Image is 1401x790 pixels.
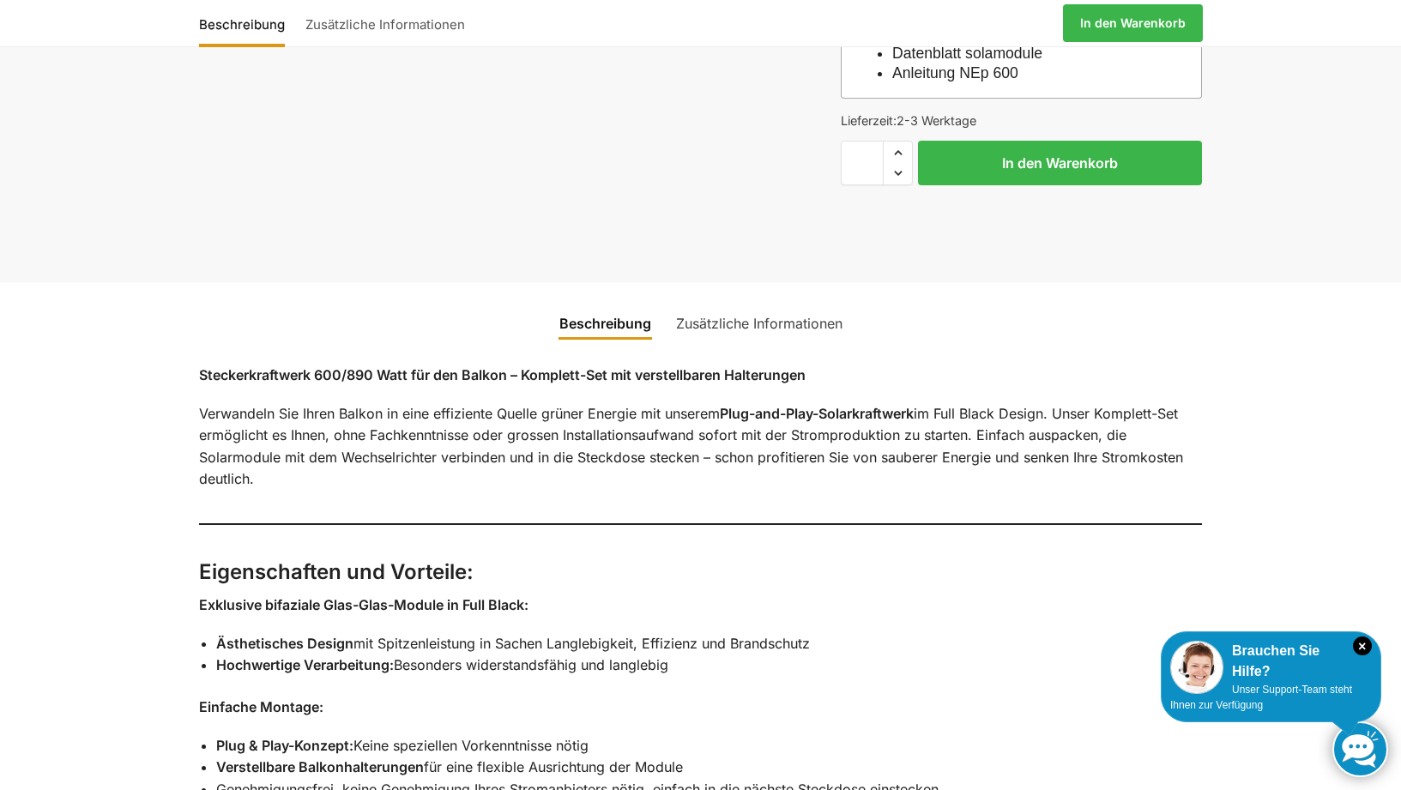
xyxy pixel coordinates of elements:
[216,735,1203,757] li: Keine speziellen Vorkenntnisse nötig
[884,142,912,164] span: Increase quantity
[216,737,353,754] strong: Plug & Play-Konzept:
[199,3,293,44] a: Beschreibung
[897,113,976,128] span: 2-3 Werktage
[1063,4,1203,42] a: In den Warenkorb
[892,45,1042,62] a: Datenblatt solamodule
[216,654,1203,677] li: Besonders widerstandsfähig und langlebig
[720,405,914,422] strong: Plug-and-Play-Solarkraftwerk
[216,758,424,775] strong: Verstellbare Balkonhalterungen
[199,559,474,584] strong: Eigenschaften und Vorteile:
[841,141,884,185] input: Produktmenge
[216,656,394,673] strong: Hochwertige Verarbeitung:
[549,303,661,344] a: Beschreibung
[1170,641,1372,682] div: Brauchen Sie Hilfe?
[666,303,853,344] a: Zusätzliche Informationen
[1170,684,1352,711] span: Unser Support-Team steht Ihnen zur Verfügung
[918,141,1202,185] button: In den Warenkorb
[199,596,528,613] strong: Exklusive bifaziale Glas-Glas-Module in Full Black:
[892,64,1018,81] a: Anleitung NEp 600
[1170,641,1223,694] img: Customer service
[216,757,1203,779] li: für eine flexible Ausrichtung der Module
[841,113,976,128] span: Lieferzeit:
[199,403,1203,491] p: Verwandeln Sie Ihren Balkon in eine effiziente Quelle grüner Energie mit unserem im Full Black De...
[199,366,806,383] strong: Steckerkraftwerk 600/890 Watt für den Balkon – Komplett-Set mit verstellbaren Halterungen
[1353,636,1372,655] i: Schließen
[216,635,353,652] strong: Ästhetisches Design
[199,698,323,715] strong: Einfache Montage:
[837,196,1205,244] iframe: Sicherer Rahmen für schnelle Bezahlvorgänge
[297,3,474,44] a: Zusätzliche Informationen
[216,633,1203,655] li: mit Spitzenleistung in Sachen Langlebigkeit, Effizienz und Brandschutz
[884,162,912,184] span: Reduce quantity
